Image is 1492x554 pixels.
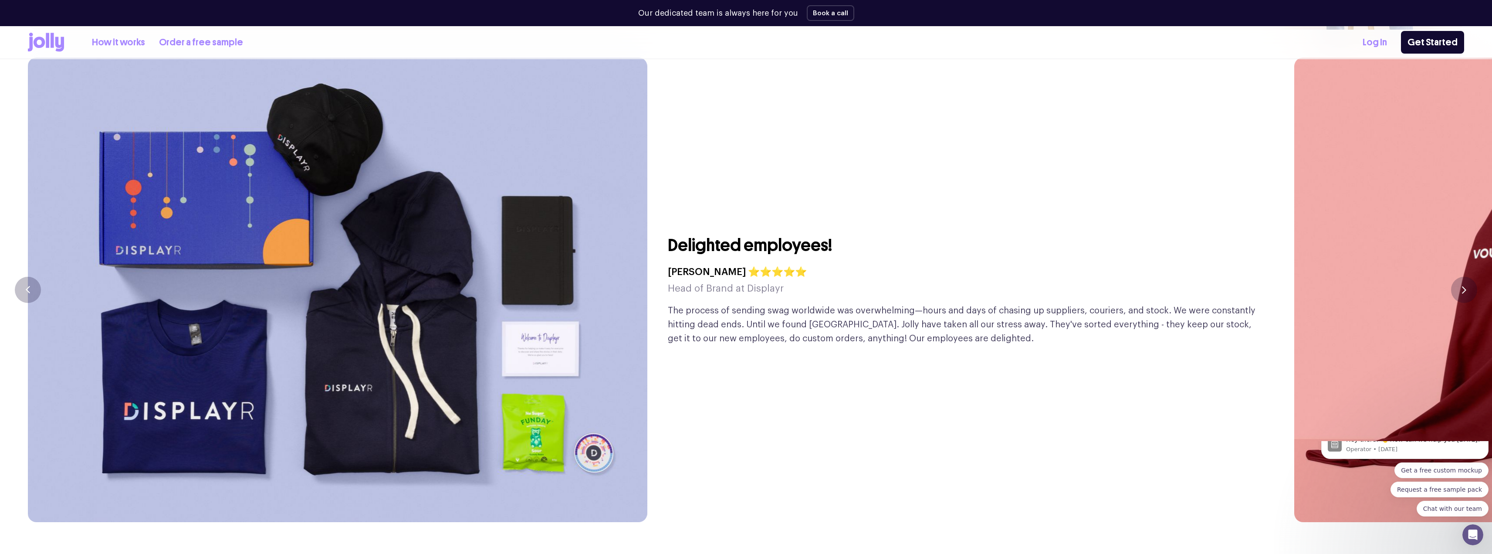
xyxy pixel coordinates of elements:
[1401,31,1464,54] a: Get Started
[668,304,1266,346] p: The process of sending swag worldwide was overwhelming—hours and days of chasing up suppliers, co...
[1318,441,1492,522] iframe: Intercom notifications message
[668,234,832,257] h3: Delighted employees!
[3,21,171,75] div: Quick reply options
[159,35,243,50] a: Order a free sample
[77,21,171,37] button: Quick reply: Get a free custom mockup
[638,7,798,19] p: Our dedicated team is always here for you
[73,41,171,56] button: Quick reply: Request a free sample pack
[28,4,164,12] p: Message from Operator, sent 1w ago
[99,60,171,75] button: Quick reply: Chat with our team
[1462,524,1483,545] iframe: Intercom live chat
[92,35,145,50] a: How it works
[807,5,854,21] button: Book a call
[1363,35,1387,50] a: Log In
[668,280,807,297] h5: Head of Brand at Displayr
[668,264,807,280] h4: [PERSON_NAME] ⭐⭐⭐⭐⭐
